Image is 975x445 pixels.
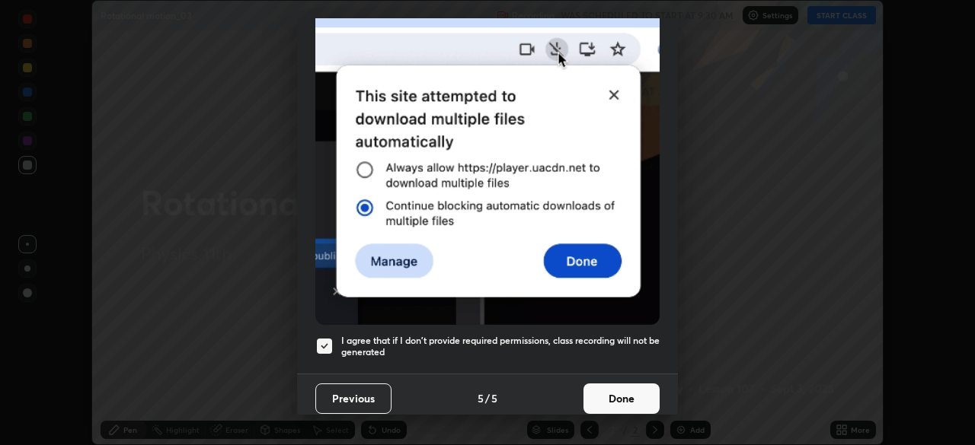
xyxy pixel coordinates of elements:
button: Previous [315,383,392,414]
h4: / [485,390,490,406]
h5: I agree that if I don't provide required permissions, class recording will not be generated [341,335,660,358]
button: Done [583,383,660,414]
h4: 5 [491,390,497,406]
h4: 5 [478,390,484,406]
